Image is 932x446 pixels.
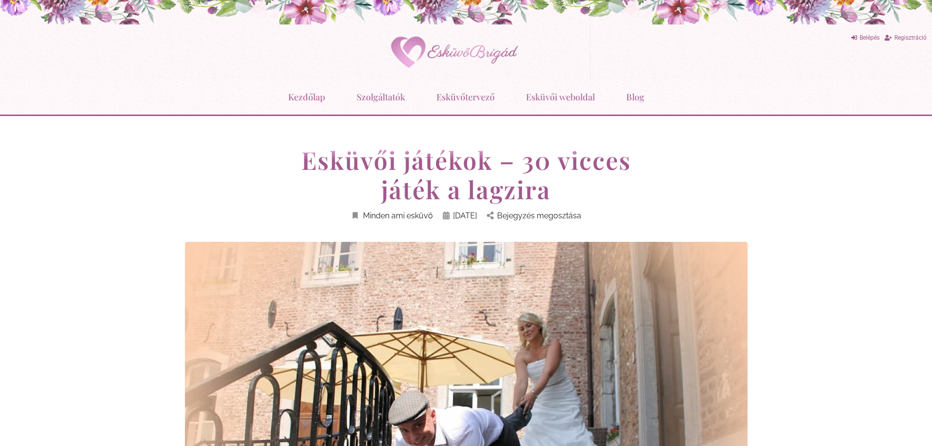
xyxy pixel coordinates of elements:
[436,84,495,110] a: Esküvőtervező
[851,31,880,45] a: Belépés
[280,145,652,204] h1: Esküvői játékok – 30 vicces játék a lagzira
[5,84,927,110] nav: Menu
[357,84,405,110] a: Szolgáltatók
[351,209,433,222] a: Minden ami esküvő
[526,84,595,110] a: Esküvői weboldal
[860,34,880,41] span: Belépés
[626,84,644,110] a: Blog
[894,34,927,41] span: Regisztráció
[453,209,477,222] span: [DATE]
[487,209,581,222] a: Bejegyzés megosztása
[288,84,325,110] a: Kezdőlap
[885,31,927,45] a: Regisztráció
